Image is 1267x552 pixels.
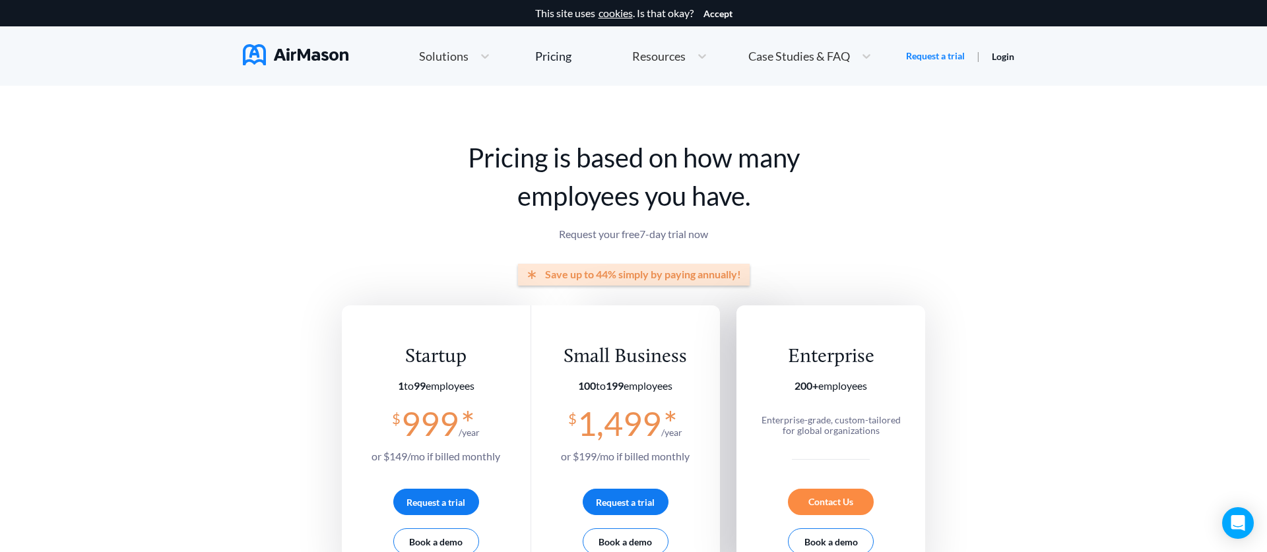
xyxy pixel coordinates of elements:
[762,414,901,436] span: Enterprise-grade, custom-tailored for global organizations
[992,51,1014,62] a: Login
[401,404,459,443] span: 999
[578,379,624,392] span: to
[583,489,668,515] button: Request a trial
[755,345,907,369] div: Enterprise
[568,405,577,427] span: $
[372,450,500,462] span: or $ 149 /mo if billed monthly
[342,228,926,240] p: Request your free 7 -day trial now
[1222,507,1254,539] div: Open Intercom Messenger
[755,380,907,392] section: employees
[606,379,624,392] b: 199
[577,404,661,443] span: 1,499
[599,7,633,19] a: cookies
[342,138,926,215] h1: Pricing is based on how many employees you have.
[788,489,874,515] div: Contact Us
[392,405,401,427] span: $
[977,49,980,62] span: |
[795,379,818,392] b: 200+
[243,44,348,65] img: AirMason Logo
[545,268,741,280] span: Save up to 44% simply by paying annually!
[906,49,965,63] a: Request a trial
[414,379,426,392] b: 99
[748,50,850,62] span: Case Studies & FAQ
[578,379,596,392] b: 100
[393,489,479,515] button: Request a trial
[561,345,690,369] div: Small Business
[398,379,426,392] span: to
[372,345,500,369] div: Startup
[561,380,690,392] section: employees
[561,450,690,462] span: or $ 199 /mo if billed monthly
[632,50,686,62] span: Resources
[535,50,571,62] div: Pricing
[535,44,571,68] a: Pricing
[372,380,500,392] section: employees
[419,50,469,62] span: Solutions
[703,9,732,19] button: Accept cookies
[398,379,404,392] b: 1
